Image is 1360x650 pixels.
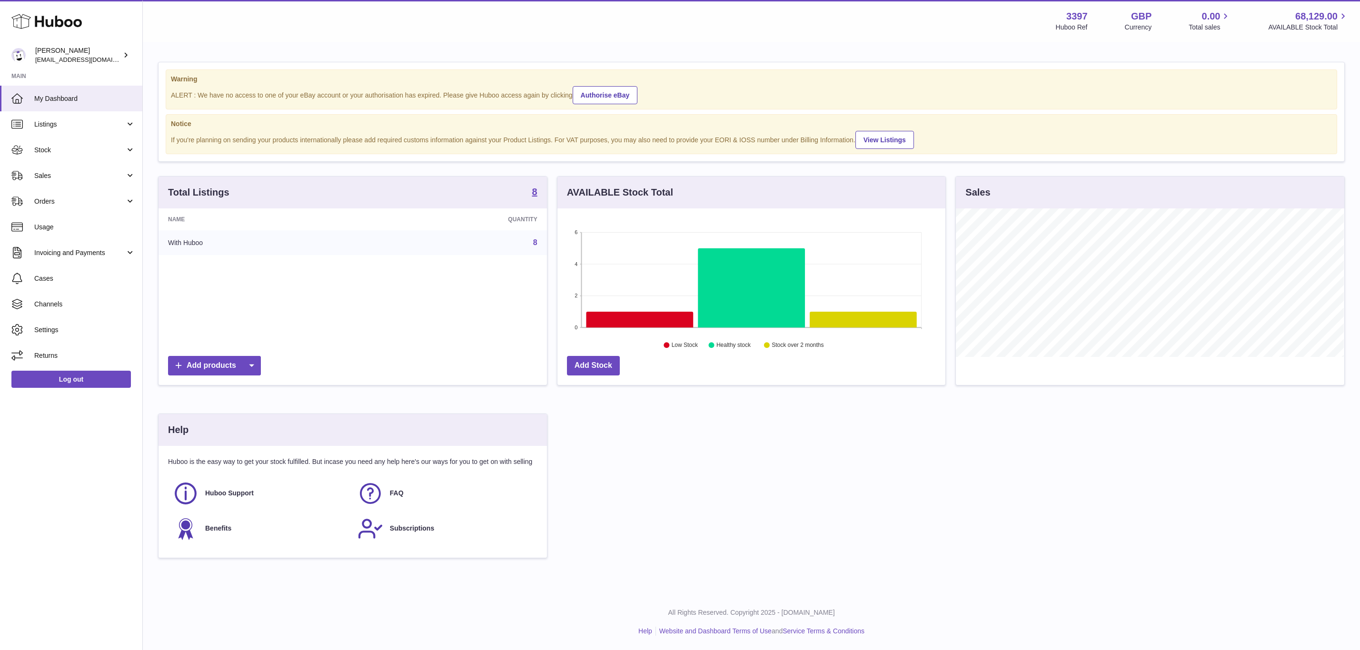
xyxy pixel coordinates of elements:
span: Stock [34,146,125,155]
a: View Listings [855,131,914,149]
text: Stock over 2 months [772,342,824,349]
a: Service Terms & Conditions [783,627,864,635]
td: With Huboo [159,230,363,255]
a: Benefits [173,516,348,542]
div: [PERSON_NAME] [35,46,121,64]
span: Benefits [205,524,231,533]
span: Settings [34,325,135,335]
text: 4 [575,261,577,267]
span: [EMAIL_ADDRESS][DOMAIN_NAME] [35,56,140,63]
text: 0 [575,325,577,330]
div: Currency [1125,23,1152,32]
a: Authorise eBay [573,86,638,104]
th: Quantity [363,208,546,230]
span: Orders [34,197,125,206]
h3: Total Listings [168,186,229,199]
strong: 8 [532,187,537,197]
span: My Dashboard [34,94,135,103]
a: Add products [168,356,261,375]
strong: 3397 [1066,10,1088,23]
p: Huboo is the easy way to get your stock fulfilled. But incase you need any help here's our ways f... [168,457,537,466]
a: Website and Dashboard Terms of Use [659,627,772,635]
text: Healthy stock [716,342,751,349]
a: Log out [11,371,131,388]
text: Low Stock [672,342,698,349]
div: ALERT : We have no access to one of your eBay account or your authorisation has expired. Please g... [171,85,1332,104]
span: 0.00 [1202,10,1221,23]
img: internalAdmin-3397@internal.huboo.com [11,48,26,62]
span: Cases [34,274,135,283]
span: Total sales [1189,23,1231,32]
text: 6 [575,229,577,235]
th: Name [159,208,363,230]
strong: GBP [1131,10,1152,23]
span: Listings [34,120,125,129]
span: FAQ [390,489,404,498]
h3: AVAILABLE Stock Total [567,186,673,199]
span: Sales [34,171,125,180]
a: Huboo Support [173,481,348,506]
span: Subscriptions [390,524,434,533]
strong: Warning [171,75,1332,84]
span: Usage [34,223,135,232]
a: Subscriptions [357,516,533,542]
span: Channels [34,300,135,309]
span: 68,129.00 [1295,10,1338,23]
a: 68,129.00 AVAILABLE Stock Total [1268,10,1349,32]
div: Huboo Ref [1056,23,1088,32]
a: 0.00 Total sales [1189,10,1231,32]
span: Huboo Support [205,489,254,498]
a: Help [638,627,652,635]
span: AVAILABLE Stock Total [1268,23,1349,32]
span: Returns [34,351,135,360]
text: 2 [575,293,577,299]
a: FAQ [357,481,533,506]
h3: Sales [965,186,990,199]
div: If you're planning on sending your products internationally please add required customs informati... [171,129,1332,149]
p: All Rights Reserved. Copyright 2025 - [DOMAIN_NAME] [150,608,1352,617]
span: Invoicing and Payments [34,248,125,257]
a: 8 [532,187,537,198]
a: Add Stock [567,356,620,375]
a: 8 [533,238,537,246]
h3: Help [168,423,189,436]
strong: Notice [171,119,1332,128]
li: and [656,627,864,636]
